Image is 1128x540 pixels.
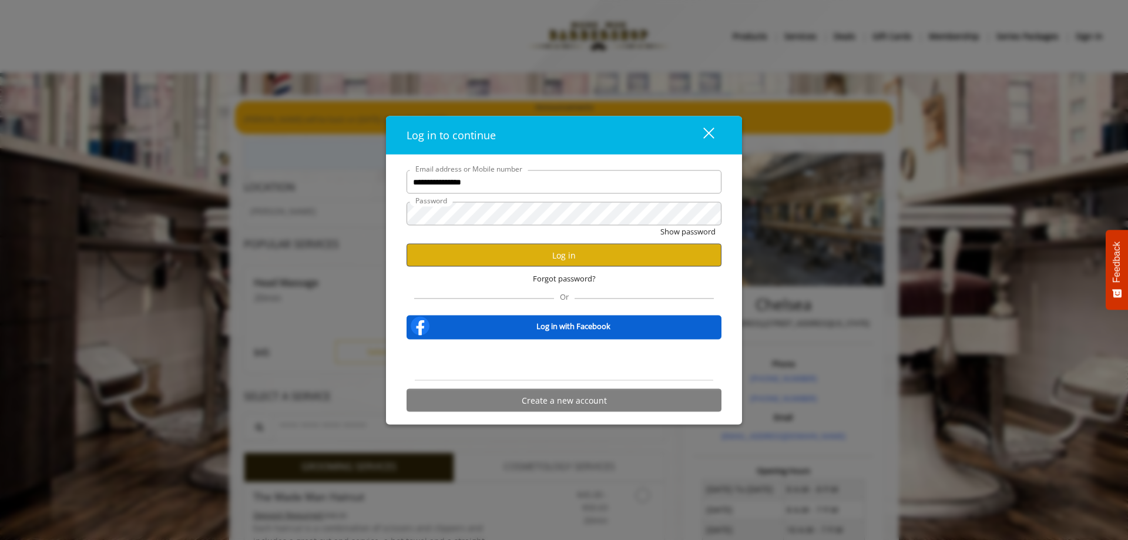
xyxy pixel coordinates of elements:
input: Email address or Mobile number [407,170,721,194]
span: Log in to continue [407,128,496,142]
button: Feedback - Show survey [1106,230,1128,310]
span: Feedback [1112,242,1122,283]
div: Sign in with Google. Opens in new tab [511,347,618,373]
div: close dialog [690,126,713,144]
span: Forgot password? [533,273,596,285]
button: Show password [660,226,716,238]
button: close dialog [681,123,721,147]
img: facebook-logo [408,314,432,338]
label: Email address or Mobile number [409,163,528,175]
b: Log in with Facebook [536,320,610,332]
button: Create a new account [407,389,721,412]
input: Password [407,202,721,226]
button: Log in [407,244,721,267]
iframe: Sign in with Google Button [505,347,624,373]
span: Or [554,291,575,302]
label: Password [409,195,453,206]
